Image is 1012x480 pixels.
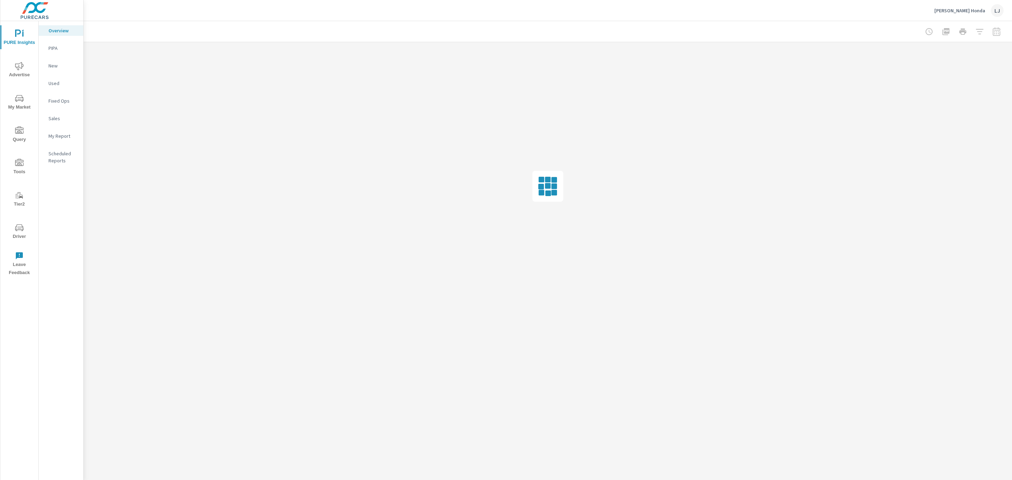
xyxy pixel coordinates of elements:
p: Scheduled Reports [48,150,78,164]
span: Tier2 [2,191,36,208]
span: Tools [2,159,36,176]
div: Overview [39,25,83,36]
p: Fixed Ops [48,97,78,104]
div: Sales [39,113,83,124]
div: LJ [991,4,1004,17]
p: New [48,62,78,69]
span: Driver [2,223,36,241]
div: PIPA [39,43,83,53]
p: PIPA [48,45,78,52]
span: My Market [2,94,36,111]
div: Fixed Ops [39,96,83,106]
span: Advertise [2,62,36,79]
p: [PERSON_NAME] Honda [934,7,985,14]
div: Scheduled Reports [39,148,83,166]
div: Used [39,78,83,89]
p: Sales [48,115,78,122]
p: Used [48,80,78,87]
span: Query [2,127,36,144]
div: nav menu [0,21,38,280]
div: My Report [39,131,83,141]
span: Leave Feedback [2,252,36,277]
p: Overview [48,27,78,34]
span: PURE Insights [2,30,36,47]
div: New [39,60,83,71]
p: My Report [48,132,78,140]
